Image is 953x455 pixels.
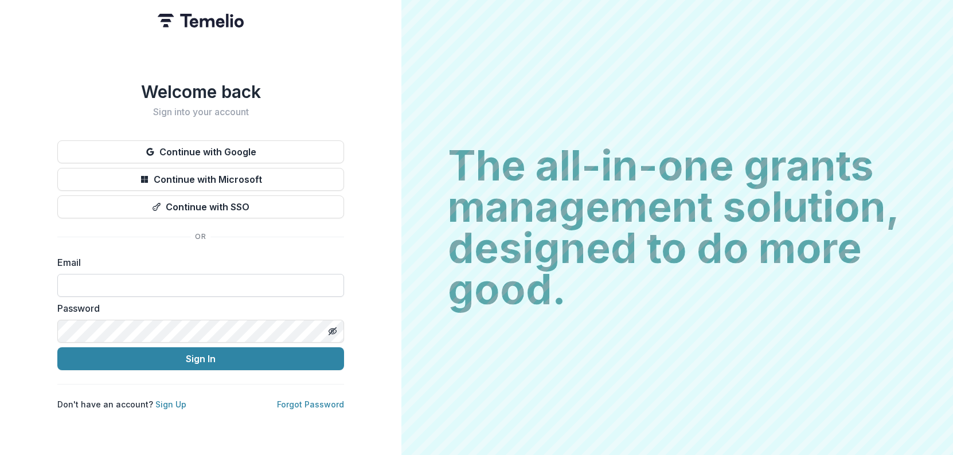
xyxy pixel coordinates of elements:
[57,301,337,315] label: Password
[323,322,342,340] button: Toggle password visibility
[158,14,244,28] img: Temelio
[57,398,186,410] p: Don't have an account?
[155,399,186,409] a: Sign Up
[57,256,337,269] label: Email
[57,81,344,102] h1: Welcome back
[57,107,344,117] h2: Sign into your account
[57,140,344,163] button: Continue with Google
[57,347,344,370] button: Sign In
[57,168,344,191] button: Continue with Microsoft
[57,195,344,218] button: Continue with SSO
[277,399,344,409] a: Forgot Password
